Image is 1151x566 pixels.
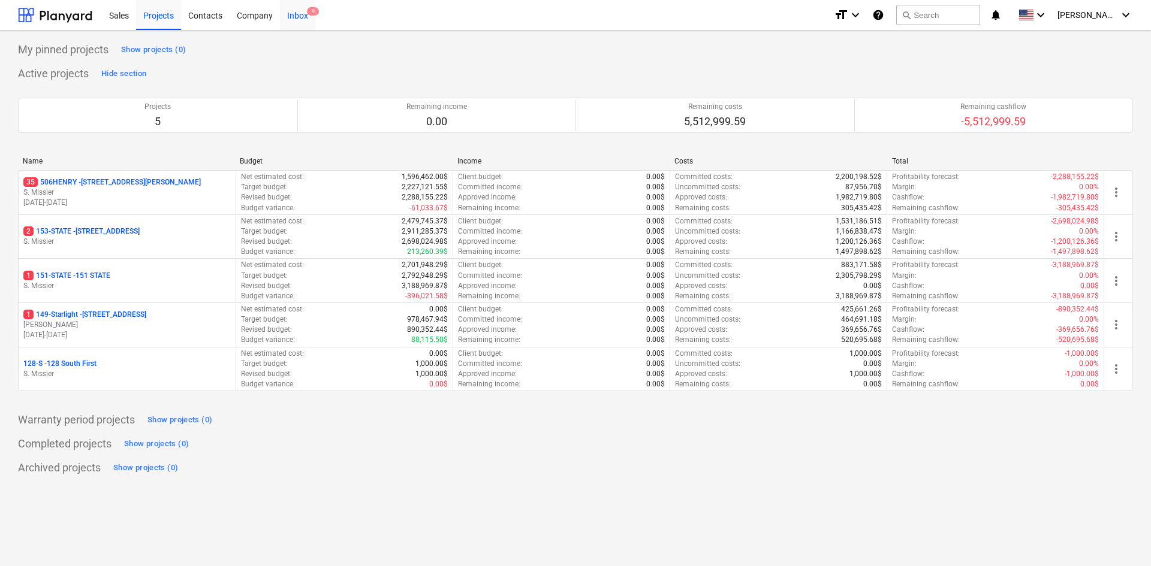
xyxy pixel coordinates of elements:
p: -3,188,969.87$ [1051,260,1099,270]
p: Projects [144,102,171,112]
p: Net estimated cost : [241,172,304,182]
span: more_vert [1109,317,1123,332]
div: Show projects (0) [121,43,186,57]
p: Cashflow : [892,237,924,247]
p: S. Missier [23,281,231,291]
p: 520,695.68$ [841,335,882,345]
p: 0.00$ [646,226,665,237]
p: Budget variance : [241,335,295,345]
p: Revised budget : [241,325,292,335]
p: 0.00$ [646,304,665,314]
p: Margin : [892,226,917,237]
p: 0.00$ [646,192,665,202]
p: Target budget : [241,182,288,192]
p: 2,227,121.55$ [402,182,448,192]
p: Uncommitted costs : [675,271,740,281]
p: 1,000.00$ [415,369,448,379]
p: 1,000.00$ [849,349,882,359]
p: Committed income : [458,271,522,281]
p: 0.00$ [646,281,665,291]
i: notifications [990,8,1002,22]
p: Committed costs : [675,172,733,182]
p: Active projects [18,66,89,81]
p: S. Missier [23,237,231,247]
p: -3,188,969.87$ [1051,291,1099,301]
div: Income [457,157,665,165]
p: Profitability forecast : [892,304,960,314]
p: Committed costs : [675,349,733,359]
p: [DATE] - [DATE] [23,330,231,340]
p: 0.00$ [646,237,665,247]
p: Approved income : [458,369,517,379]
p: 464,691.18$ [841,314,882,325]
span: more_vert [1109,274,1123,288]
p: Remaining costs : [675,379,731,389]
div: Show projects (0) [147,413,212,427]
p: Approved income : [458,237,517,247]
p: 0.00$ [646,325,665,335]
iframe: Chat Widget [1091,509,1151,566]
p: Uncommitted costs : [675,226,740,237]
p: -369,656.76$ [1056,325,1099,335]
p: -305,435.42$ [1056,203,1099,213]
p: 0.00% [1079,226,1099,237]
div: Budget [240,157,447,165]
p: Remaining costs : [675,247,731,257]
p: Margin : [892,314,917,325]
p: 1,200,126.36$ [836,237,882,247]
p: Margin : [892,182,917,192]
p: 0.00 [406,114,467,129]
p: 0.00$ [646,314,665,325]
p: 0.00% [1079,182,1099,192]
p: 0.00$ [646,182,665,192]
p: Approved costs : [675,281,727,291]
p: Margin : [892,359,917,369]
p: -1,982,719.80$ [1051,192,1099,202]
p: Net estimated cost : [241,260,304,270]
p: -1,000.00$ [1065,369,1099,379]
p: 0.00$ [429,304,448,314]
p: Remaining cashflow : [892,291,960,301]
p: 506HENRY - [STREET_ADDRESS][PERSON_NAME] [23,177,201,187]
p: My pinned projects [18,43,109,57]
p: 0.00% [1079,314,1099,325]
i: keyboard_arrow_down [1034,8,1048,22]
p: 2,288,155.22$ [402,192,448,202]
p: Committed costs : [675,216,733,226]
p: Uncommitted costs : [675,182,740,192]
span: search [902,10,911,20]
p: Cashflow : [892,281,924,291]
p: Remaining income : [458,291,520,301]
p: 88,115.50$ [411,335,448,345]
p: 0.00$ [646,203,665,213]
p: 87,956.70$ [845,182,882,192]
p: 0.00$ [863,281,882,291]
span: more_vert [1109,229,1123,244]
button: Hide section [98,64,149,83]
p: Approved costs : [675,237,727,247]
p: 2,792,948.29$ [402,271,448,281]
i: format_size [834,8,848,22]
p: 0.00% [1079,271,1099,281]
p: Completed projects [18,437,112,451]
span: more_vert [1109,362,1123,376]
p: 5 [144,114,171,129]
p: Target budget : [241,226,288,237]
p: 0.00$ [1080,281,1099,291]
p: Client budget : [458,304,503,314]
p: Remaining income : [458,203,520,213]
p: 890,352.44$ [407,325,448,335]
p: 0.00$ [646,216,665,226]
p: 0.00% [1079,359,1099,369]
p: -2,288,155.22$ [1051,172,1099,182]
p: Remaining income [406,102,467,112]
p: Client budget : [458,216,503,226]
p: 2,911,285.37$ [402,226,448,237]
p: 0.00$ [1080,379,1099,389]
p: 0.00$ [646,359,665,369]
p: Client budget : [458,349,503,359]
p: -5,512,999.59 [960,114,1026,129]
div: Show projects (0) [124,437,189,451]
p: Budget variance : [241,203,295,213]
